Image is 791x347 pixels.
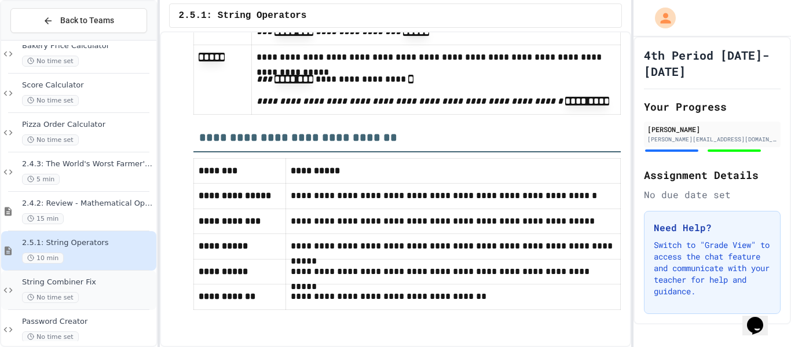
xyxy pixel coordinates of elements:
span: No time set [22,134,79,145]
span: Password Creator [22,317,154,327]
h2: Assignment Details [644,167,781,183]
span: Bakery Price Calculator [22,41,154,51]
div: [PERSON_NAME][EMAIL_ADDRESS][DOMAIN_NAME] [647,135,777,144]
span: 2.5.1: String Operators [22,238,154,248]
span: 5 min [22,174,60,185]
span: Back to Teams [60,14,114,27]
span: 2.5.1: String Operators [179,9,307,23]
span: No time set [22,95,79,106]
p: Switch to "Grade View" to access the chat feature and communicate with your teacher for help and ... [654,239,771,297]
div: [PERSON_NAME] [647,124,777,134]
span: String Combiner Fix [22,277,154,287]
iframe: chat widget [742,301,779,335]
span: 2.4.2: Review - Mathematical Operators [22,199,154,209]
button: Back to Teams [10,8,147,33]
span: Pizza Order Calculator [22,120,154,130]
h2: Your Progress [644,98,781,115]
span: 15 min [22,213,64,224]
span: No time set [22,331,79,342]
span: Score Calculator [22,81,154,90]
span: 10 min [22,253,64,264]
div: My Account [643,5,679,31]
span: No time set [22,56,79,67]
h1: 4th Period [DATE]-[DATE] [644,47,781,79]
h3: Need Help? [654,221,771,235]
span: No time set [22,292,79,303]
div: No due date set [644,188,781,202]
span: 2.4.3: The World's Worst Farmer's Market [22,159,154,169]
